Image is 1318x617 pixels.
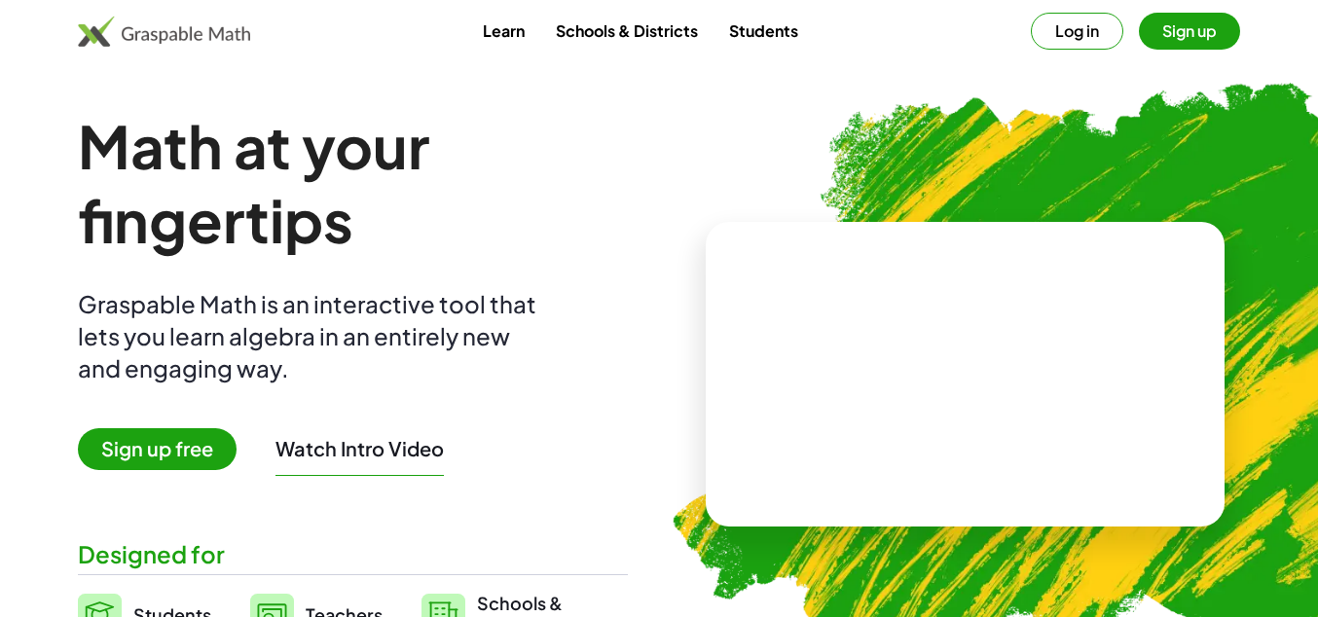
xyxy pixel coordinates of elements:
[275,436,444,461] button: Watch Intro Video
[78,538,628,570] div: Designed for
[467,13,540,49] a: Learn
[1031,13,1123,50] button: Log in
[820,302,1112,448] video: What is this? This is dynamic math notation. Dynamic math notation plays a central role in how Gr...
[540,13,714,49] a: Schools & Districts
[78,288,545,384] div: Graspable Math is an interactive tool that lets you learn algebra in an entirely new and engaging...
[714,13,814,49] a: Students
[1139,13,1240,50] button: Sign up
[78,428,237,470] span: Sign up free
[78,109,628,257] h1: Math at your fingertips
